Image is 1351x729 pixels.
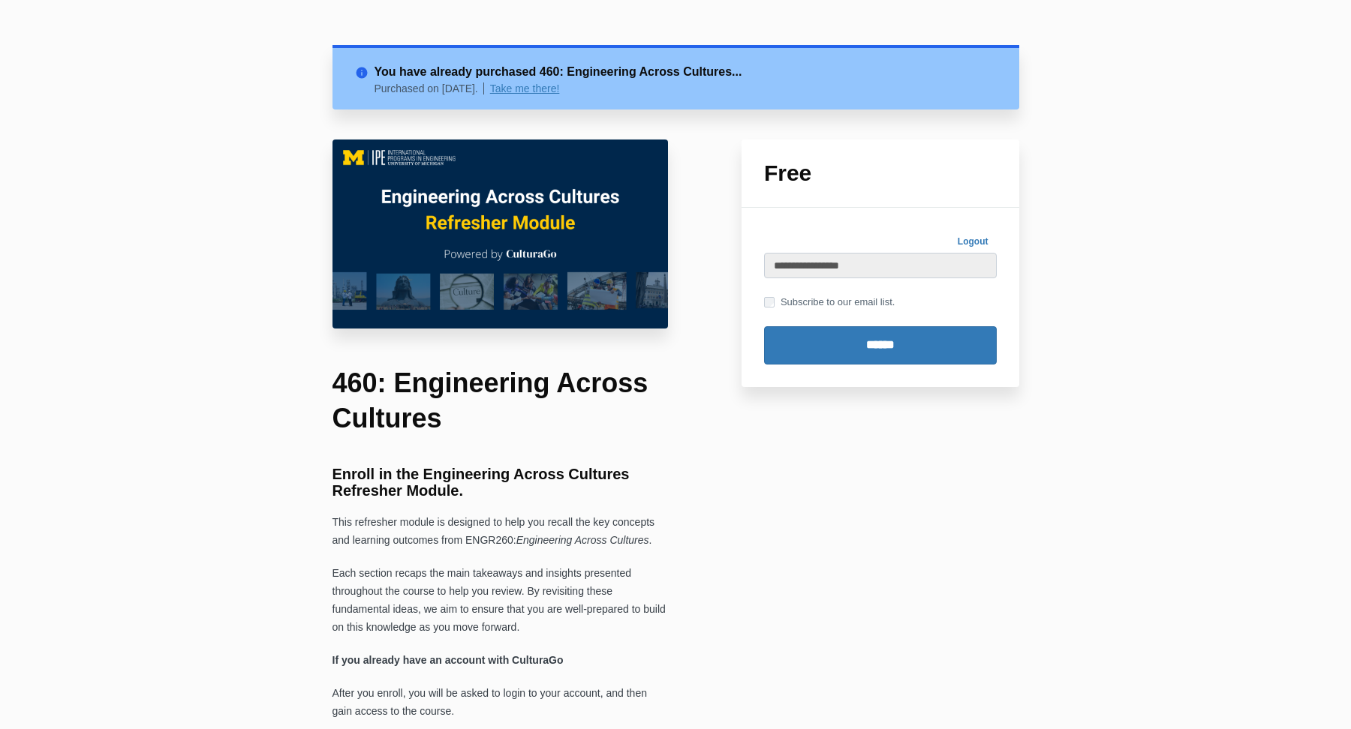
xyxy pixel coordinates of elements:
span: Each section recaps the main takeaways and insights presented throughout [332,567,631,597]
h1: Free [764,162,997,184]
input: Subscribe to our email list. [764,297,775,307]
a: Logout [949,230,997,253]
h3: Enroll in the Engineering Across Cultures Refresher Module. [332,466,669,499]
span: This refresher module is designed to help you recall the key concepts and learning outcomes from ... [332,516,655,546]
p: After you enroll, you will be asked to login to your account, and then gain access to the course. [332,685,669,721]
label: Subscribe to our email list. [764,294,895,310]
p: Purchased on [DATE]. [375,82,485,94]
strong: If you already have an account with CulturaGo [332,654,564,666]
a: Take me there! [490,82,560,94]
span: Engineering Across Cultures [516,534,649,546]
h1: 460: Engineering Across Cultures [332,366,669,436]
span: the course to help you review. By revisiting these fundamental ideas, we aim to ensure that you a... [332,585,666,633]
img: c0f10fc-c575-6ff0-c716-7a6e5a06d1b5_EAC_460_Main_Image.png [332,139,669,328]
span: . [649,534,652,546]
h2: You have already purchased 460: Engineering Across Cultures... [375,63,997,81]
i: info [355,63,375,76]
